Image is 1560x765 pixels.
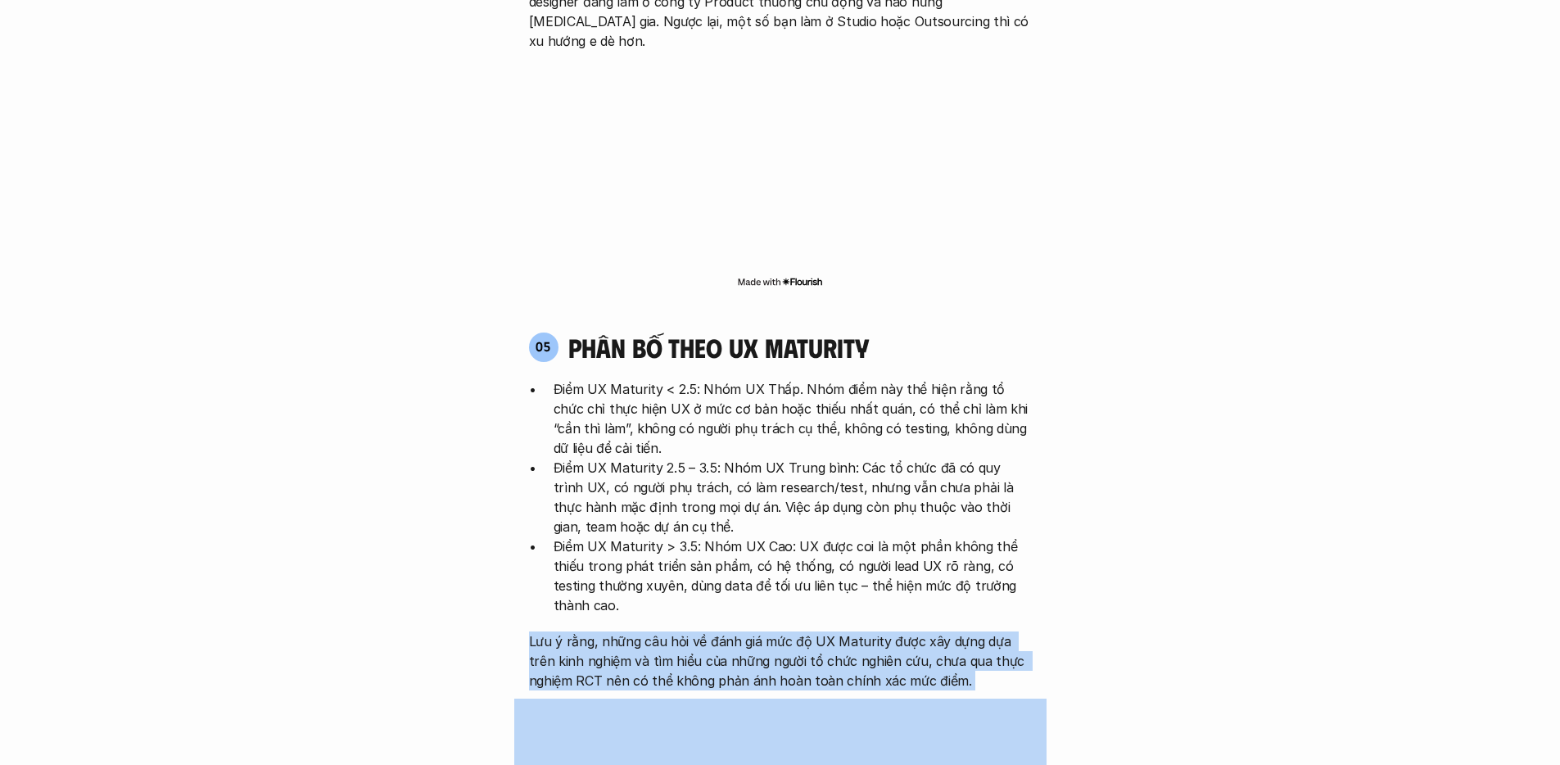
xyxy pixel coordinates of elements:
img: Made with Flourish [737,275,823,288]
p: Điểm UX Maturity < 2.5: Nhóm UX Thấp. Nhóm điểm này thể hiện rằng tổ chức chỉ thực hiện UX ở mức ... [554,379,1032,458]
p: Lưu ý rằng, những câu hỏi về đánh giá mức độ UX Maturity được xây dựng dựa trên kinh nghiệm và tì... [529,631,1032,690]
p: Điểm UX Maturity > 3.5: Nhóm UX Cao: UX được coi là một phần không thể thiếu trong phát triển sản... [554,536,1032,615]
h4: phân bố theo ux maturity [568,332,869,363]
p: 05 [536,340,551,353]
iframe: Interactive or visual content [514,59,1047,272]
p: Điểm UX Maturity 2.5 – 3.5: Nhóm UX Trung bình: Các tổ chức đã có quy trình UX, có người phụ trác... [554,458,1032,536]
